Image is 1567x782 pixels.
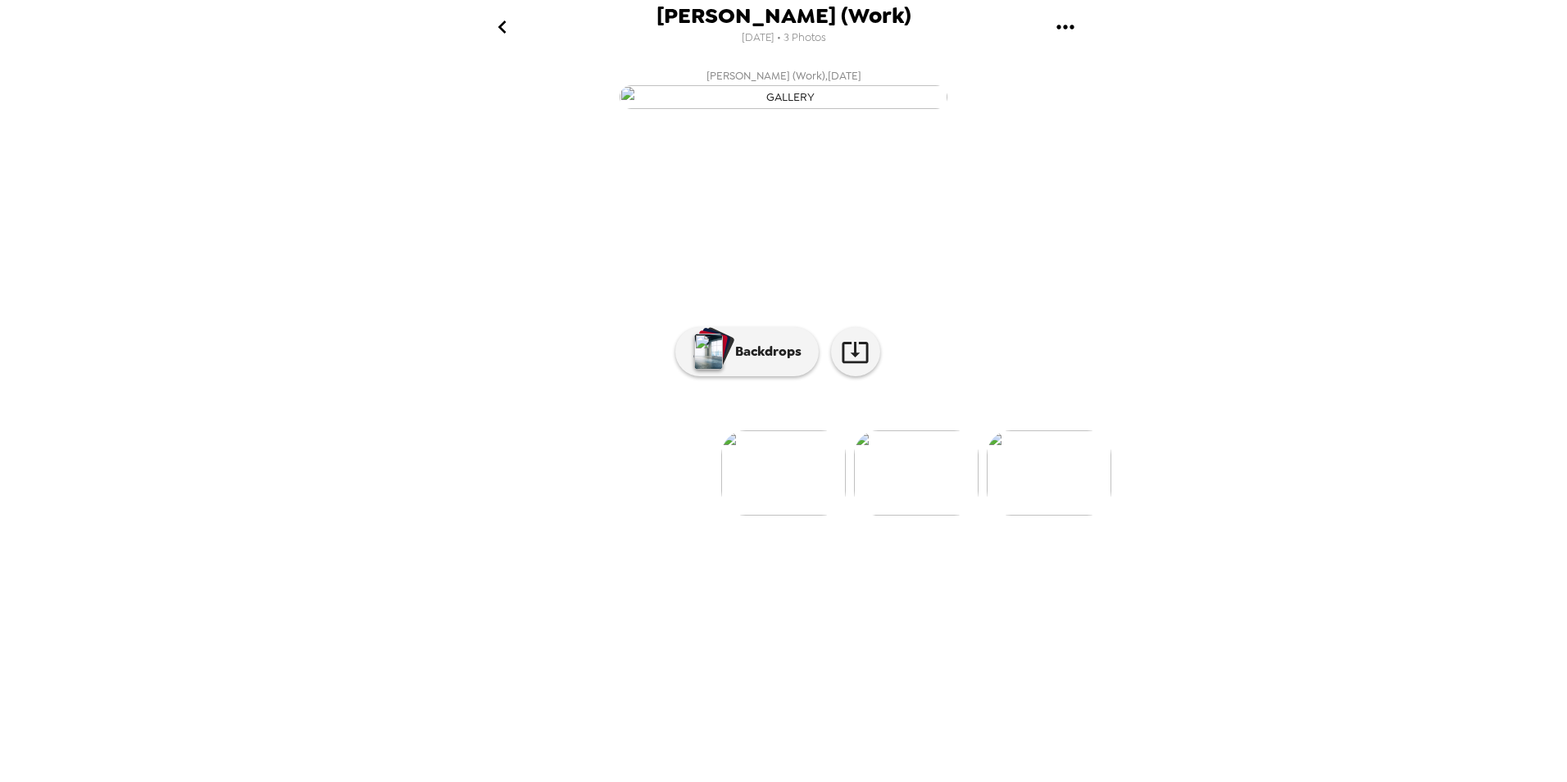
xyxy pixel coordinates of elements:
[675,327,819,376] button: Backdrops
[721,430,846,516] img: gallery
[727,342,802,361] p: Backdrops
[706,66,861,85] span: [PERSON_NAME] (Work) , [DATE]
[742,27,826,49] span: [DATE] • 3 Photos
[656,5,911,27] span: [PERSON_NAME] (Work)
[620,85,947,109] img: gallery
[854,430,979,516] img: gallery
[456,61,1111,114] button: [PERSON_NAME] (Work),[DATE]
[987,430,1111,516] img: gallery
